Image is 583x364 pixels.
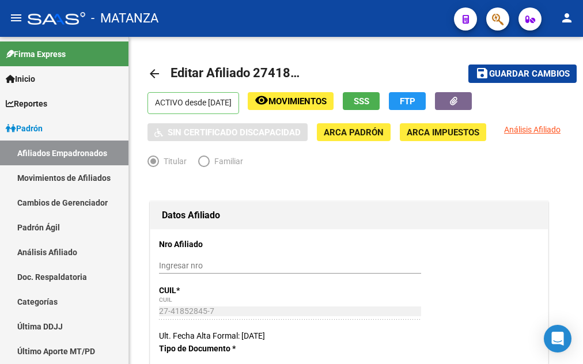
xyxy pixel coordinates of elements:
[343,92,380,110] button: SSS
[159,329,539,342] div: Ult. Fecha Alta Formal: [DATE]
[489,69,570,79] span: Guardar cambios
[400,123,486,141] button: ARCA Impuestos
[91,6,158,31] span: - MATANZA
[504,125,561,134] span: Análisis Afiliado
[248,92,334,110] button: Movimientos
[159,284,273,297] p: CUIL
[317,123,391,141] button: ARCA Padrón
[6,122,43,135] span: Padrón
[475,66,489,80] mat-icon: save
[6,73,35,85] span: Inicio
[544,325,571,352] div: Open Intercom Messenger
[560,11,574,25] mat-icon: person
[255,93,268,107] mat-icon: remove_red_eye
[147,159,255,168] mat-radio-group: Elija una opción
[159,342,273,355] p: Tipo de Documento *
[389,92,426,110] button: FTP
[6,48,66,60] span: Firma Express
[6,97,47,110] span: Reportes
[407,127,479,138] span: ARCA Impuestos
[354,96,369,107] span: SSS
[468,65,577,82] button: Guardar cambios
[324,127,384,138] span: ARCA Padrón
[9,11,23,25] mat-icon: menu
[159,155,187,168] span: Titular
[147,92,239,114] p: ACTIVO desde [DATE]
[400,96,415,107] span: FTP
[210,155,243,168] span: Familiar
[268,96,327,107] span: Movimientos
[168,127,301,138] span: Sin Certificado Discapacidad
[147,67,161,81] mat-icon: arrow_back
[171,66,335,80] span: Editar Afiliado 27418528457
[159,238,273,251] p: Nro Afiliado
[162,206,536,225] h1: Datos Afiliado
[147,123,308,141] button: Sin Certificado Discapacidad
